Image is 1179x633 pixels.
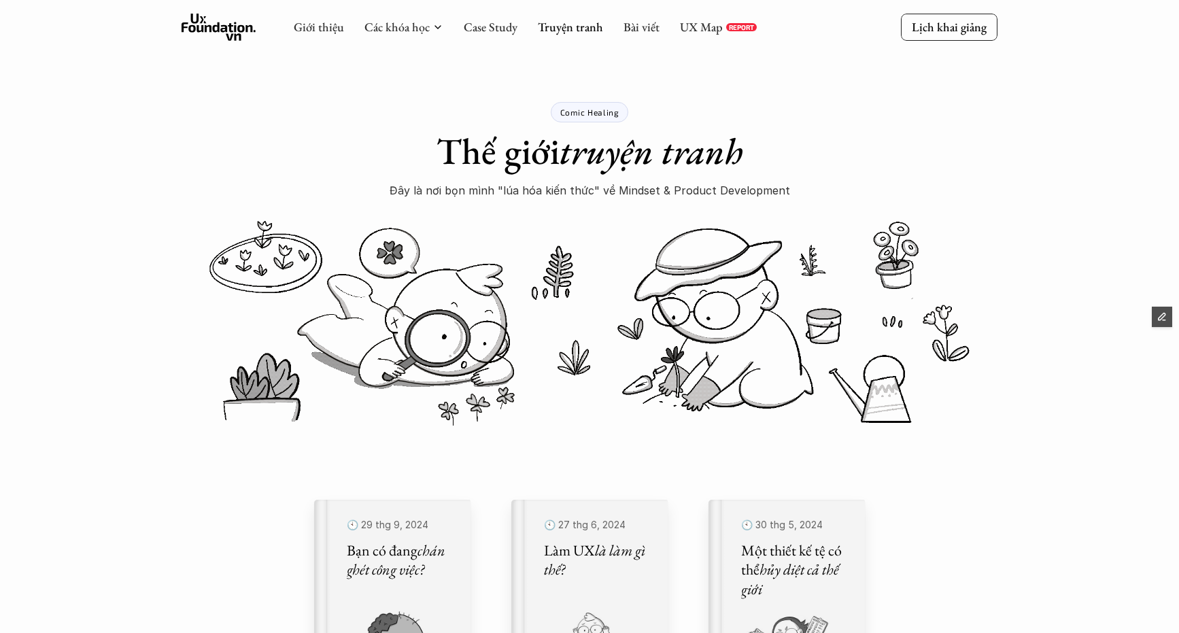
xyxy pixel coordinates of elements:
[464,19,517,35] a: Case Study
[1152,307,1172,327] button: Edit Framer Content
[544,516,651,534] p: 🕙 27 thg 6, 2024
[347,516,454,534] p: 🕙 29 thg 9, 2024
[294,19,344,35] a: Giới thiệu
[741,541,849,600] h5: Một thiết kế tệ có thể
[544,541,651,580] h5: Làm UX
[437,129,743,173] h1: Thế giới
[544,541,648,580] em: là làm gì thế?
[347,541,448,580] em: chán ghét công việc?
[901,14,997,40] a: Lịch khai giảng
[680,19,723,35] a: UX Map
[741,560,841,599] em: hủy diệt cả thế giới
[390,180,790,201] p: Đây là nơi bọn mình "lúa hóa kiến thức" về Mindset & Product Development
[729,23,754,31] p: REPORT
[623,19,660,35] a: Bài viết
[347,541,454,580] h5: Bạn có đang
[560,107,619,117] p: Comic Healing
[538,19,603,35] a: Truyện tranh
[741,516,849,534] p: 🕙 30 thg 5, 2024
[560,127,743,175] em: truyện tranh
[912,19,987,35] p: Lịch khai giảng
[364,19,430,35] a: Các khóa học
